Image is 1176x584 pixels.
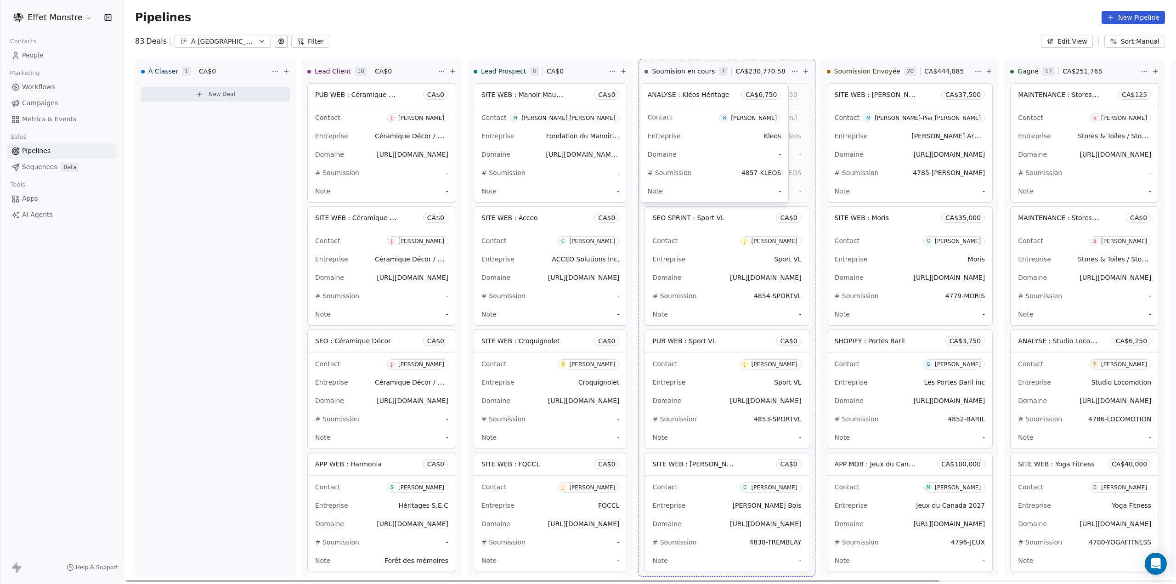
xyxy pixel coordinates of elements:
[827,59,973,83] div: Soumission Envoyée20CA$444,885
[199,67,216,76] span: CA$ 0
[652,274,681,281] span: Domaine
[640,83,789,203] div: ANALYSE : Kléos HéritageCA$6,750ContactB[PERSON_NAME]EntrepriseKleosDomaine-# Soumission4857-KLEO...
[941,459,981,469] span: CA$ 100,000
[1101,115,1147,121] div: [PERSON_NAME]
[741,169,781,176] span: 4857-KLEOS
[652,502,685,509] span: Entreprise
[546,150,671,159] span: [URL][DOMAIN_NAME][PERSON_NAME]
[744,238,746,245] div: J
[774,255,801,263] span: Sport VL
[61,163,79,172] span: Beta
[827,206,993,326] div: SITE WEB : MorisCA$35,000ContactG[PERSON_NAME]EntrepriseMorisDomaine[URL][DOMAIN_NAME]# Soumissio...
[22,146,51,156] span: Pipelines
[617,187,619,196] span: -
[645,206,809,326] div: SEO SPRINT : Sport VLCA$0ContactJ[PERSON_NAME]EntrepriseSport VLDomaine[URL][DOMAIN_NAME]# Soumis...
[799,433,802,442] span: -
[315,67,351,76] span: Lead Client
[1101,361,1147,368] div: [PERSON_NAME]
[652,292,696,300] span: # Soumission
[927,361,930,368] div: G
[569,484,615,491] div: [PERSON_NAME]
[481,379,514,386] span: Entreprise
[375,131,512,140] span: Céramique Décor / Ramacieri Soligo / Rubi
[835,337,905,345] span: SHOPIFY : Portes Baril
[1018,114,1043,121] span: Contact
[835,274,864,281] span: Domaine
[1116,336,1147,346] span: CA$ 6,250
[355,67,367,76] span: 18
[315,274,344,281] span: Domaine
[648,91,729,98] span: ANALYSE : Kléos Héritage
[391,361,392,368] div: J
[474,453,627,572] div: SITE WEB : FQCCLCA$0ContactJ[PERSON_NAME]EntrepriseFQCCLDomaine[URL][DOMAIN_NAME]# Soumission-Note-
[866,114,871,122] div: M
[315,360,340,368] span: Contact
[7,159,116,175] a: SequencesBeta
[924,67,964,76] span: CA$ 444,885
[546,131,697,140] span: Fondation du Manoir Mauvide-[PERSON_NAME]
[398,361,444,368] div: [PERSON_NAME]
[1149,310,1151,319] span: -
[752,238,797,244] div: [PERSON_NAME]
[927,238,930,245] div: G
[754,292,802,300] span: 4854-SPORTVL
[315,502,348,509] span: Entreprise
[719,67,728,76] span: 7
[746,90,777,99] span: CA$ 6,750
[652,311,667,318] span: Note
[835,237,859,244] span: Contact
[481,151,510,158] span: Domaine
[875,115,981,121] div: [PERSON_NAME]-Pier [PERSON_NAME]
[1093,114,1096,122] div: S
[474,329,627,449] div: SITE WEB : CroquignoletCA$0ContactK[PERSON_NAME]EntrepriseCroquignoletDomaine[URL][DOMAIN_NAME]# ...
[1018,434,1033,441] span: Note
[315,187,330,195] span: Note
[1112,459,1147,469] span: CA$ 40,000
[548,274,620,281] span: [URL][DOMAIN_NAME]
[648,113,673,121] span: Contact
[652,379,685,386] span: Entreprise
[1093,484,1096,491] div: E
[1149,168,1151,177] span: -
[22,114,76,124] span: Metrics & Events
[569,238,615,244] div: [PERSON_NAME]
[513,114,517,122] div: M
[481,311,497,318] span: Note
[375,378,512,386] span: Céramique Décor / Ramacieri Soligo / Rubi
[7,96,116,111] a: Campaigns
[427,90,444,99] span: CA$ 0
[835,483,859,491] span: Contact
[1018,237,1043,244] span: Contact
[391,114,392,122] div: J
[427,213,444,222] span: CA$ 0
[7,48,116,63] a: People
[481,132,514,140] span: Entreprise
[446,433,448,442] span: -
[1018,169,1062,176] span: # Soumission
[377,397,448,404] span: [URL][DOMAIN_NAME]
[652,415,696,423] span: # Soumission
[835,169,879,176] span: # Soumission
[784,132,802,140] span: Kleos
[481,255,514,263] span: Entreprise
[1018,397,1047,404] span: Domaine
[735,67,785,76] span: CA$ 230,770.58
[315,151,344,158] span: Domaine
[935,238,981,244] div: [PERSON_NAME]
[731,115,777,121] div: [PERSON_NAME]
[927,484,931,491] div: M
[315,114,340,121] span: Contact
[914,397,985,404] span: [URL][DOMAIN_NAME]
[1080,151,1152,158] span: [URL][DOMAIN_NAME]
[799,150,802,159] span: -
[752,484,797,491] div: [PERSON_NAME]
[22,98,58,108] span: Campaigns
[652,483,677,491] span: Contact
[1018,415,1062,423] span: # Soumission
[617,414,619,424] span: -
[315,483,340,491] span: Contact
[779,187,781,196] span: -
[1091,379,1151,386] span: Studio Locomotion
[598,336,615,346] span: CA$ 0
[427,459,444,469] span: CA$ 0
